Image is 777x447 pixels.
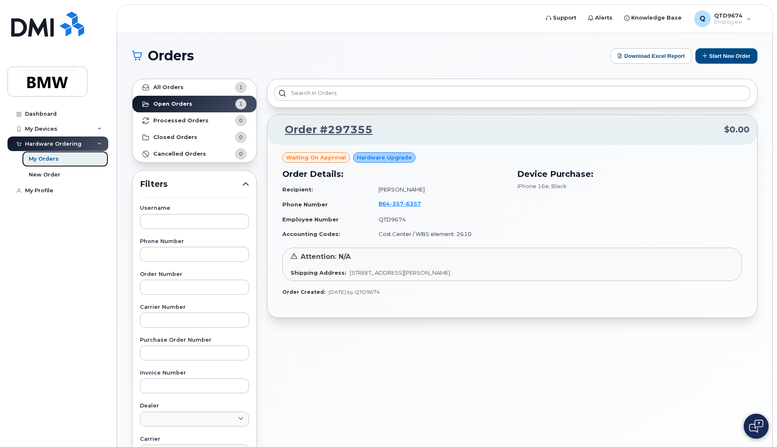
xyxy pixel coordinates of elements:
a: Order #297355 [275,122,373,137]
a: 8643576357 [379,200,431,207]
label: Username [140,206,249,211]
a: Closed Orders0 [132,129,257,146]
td: Cost Center / WBS element: 2610 [371,227,507,241]
button: Download Excel Report [610,48,692,64]
span: iPhone 16e [517,183,549,189]
img: Open chat [749,420,763,433]
span: 1 [239,100,243,108]
label: Dealer [140,403,249,409]
span: 864 [379,200,421,207]
span: [DATE] by QTD9674 [329,289,380,295]
strong: Cancelled Orders [153,151,206,157]
a: Cancelled Orders0 [132,146,257,162]
strong: Open Orders [153,101,192,107]
span: Hardware Upgrade [357,154,412,161]
label: Carrier [140,437,249,442]
label: Carrier Number [140,305,249,310]
span: Orders [148,50,194,62]
input: Search in orders [274,86,750,101]
strong: All Orders [153,84,184,91]
strong: Order Created: [282,289,325,295]
span: 0 [239,150,243,158]
span: $0.00 [724,124,750,136]
strong: Closed Orders [153,134,197,141]
button: Start New Order [695,48,757,64]
a: Processed Orders0 [132,112,257,129]
td: QTD9674 [371,212,507,227]
span: 1 [239,83,243,91]
label: Order Number [140,272,249,277]
span: [STREET_ADDRESS][PERSON_NAME] [350,269,450,276]
a: Open Orders1 [132,96,257,112]
label: Purchase Order Number [140,338,249,343]
span: Waiting On Approval [286,154,346,161]
td: [PERSON_NAME] [371,182,507,197]
strong: Processed Orders [153,117,209,124]
label: Invoice Number [140,370,249,376]
strong: Shipping Address: [291,269,346,276]
span: 357 [390,200,403,207]
h3: Order Details: [282,168,507,180]
strong: Phone Number [282,201,328,208]
label: Phone Number [140,239,249,244]
span: Attention: N/A [301,253,351,261]
span: Filters [140,178,242,190]
strong: Accounting Codes: [282,231,340,237]
span: 6357 [403,200,421,207]
span: 0 [239,133,243,141]
strong: Recipient: [282,186,313,193]
span: , Black [549,183,567,189]
h3: Device Purchase: [517,168,742,180]
span: 0 [239,117,243,124]
a: All Orders1 [132,79,257,96]
strong: Employee Number [282,216,339,223]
